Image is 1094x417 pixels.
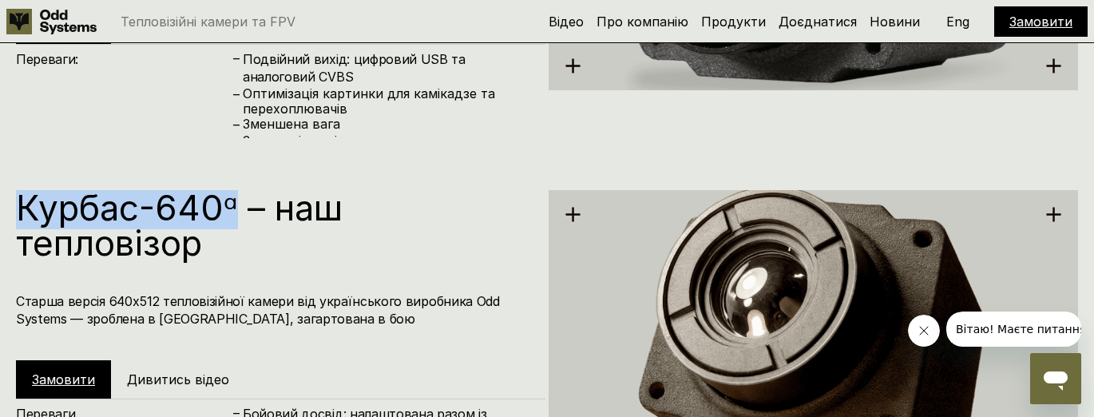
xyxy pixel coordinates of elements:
[243,133,529,149] p: Захищеність від вологи
[1030,353,1081,404] iframe: Кнопка для запуску вікна повідомлень
[701,14,766,30] a: Продукти
[946,15,969,28] p: Eng
[16,190,529,260] h1: Курбас-640ᵅ – наш тепловізор
[233,50,240,67] h4: –
[243,86,529,117] p: Оптимізація картинки для камікадзе та перехоплювачів
[233,116,240,133] h4: –
[10,11,146,24] span: Вітаю! Маєте питання?
[233,85,240,102] h4: –
[779,14,857,30] a: Доєднатися
[549,14,584,30] a: Відео
[243,117,529,132] p: Зменшена вага
[1009,14,1072,30] a: Замовити
[16,50,232,68] h4: Переваги:
[908,315,940,347] iframe: Закрити повідомлення
[870,14,920,30] a: Новини
[243,50,529,86] h4: Подвійний вихід: цифровий USB та аналоговий CVBS
[127,371,229,388] h5: Дивитись відео
[946,312,1081,347] iframe: Повідомлення від компанії
[16,292,529,328] h4: Старша версія 640х512 тепловізійної камери від українського виробника Odd Systems — зроблена в [G...
[597,14,688,30] a: Про компанію
[121,15,295,28] p: Тепловізійні камери та FPV
[32,371,95,387] a: Замовити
